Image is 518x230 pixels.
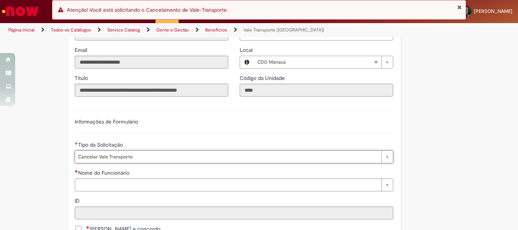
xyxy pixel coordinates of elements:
button: Local, Visualizar este registro CDD Manaus [240,56,254,68]
span: Atenção! Você está solicitando o Cancelamento de Vale-Transporte. [67,6,228,13]
abbr: Limpar campo Local [370,56,381,68]
a: Service Catalog [107,27,140,33]
a: Todos os Catálogos [51,27,91,33]
a: CDD ManausLimpar campo Local [254,56,393,68]
input: Título [75,84,228,97]
button: Fechar Notificação [457,4,462,10]
span: Necessários [86,226,89,229]
a: Vale Transporte ([GEOGRAPHIC_DATA]) [243,27,324,33]
label: Somente leitura - Email [75,46,89,54]
span: Tipo da Solicitação [78,141,124,148]
span: Somente leitura - Código da Unidade [240,75,286,81]
img: ServiceNow [1,4,40,19]
span: [PERSON_NAME] [474,8,512,14]
span: Somente leitura - ID [75,197,81,204]
span: Obrigatório Preenchido [75,142,78,145]
input: Email [75,56,228,69]
span: CDD Manaus [257,56,374,68]
a: Limpar campo Nome do Funcionário [75,178,393,191]
span: Local [240,47,254,53]
input: ID [75,207,393,219]
a: Benefícios [205,27,227,33]
label: Somente leitura - Título [75,74,89,82]
input: Código da Unidade [240,84,393,97]
label: Somente leitura - Código da Unidade [240,74,286,82]
a: Página inicial [8,27,35,33]
span: Somente leitura - Título [75,75,89,81]
ul: Trilhas de página [6,23,340,37]
span: Nome do Funcionário [78,169,131,176]
a: Gente e Gestão [156,27,189,33]
label: Informações de Formulário [75,118,138,125]
span: Somente leitura - Email [75,47,89,53]
span: Cancelar Vale Transporte [78,151,378,163]
span: Necessários [75,170,78,173]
